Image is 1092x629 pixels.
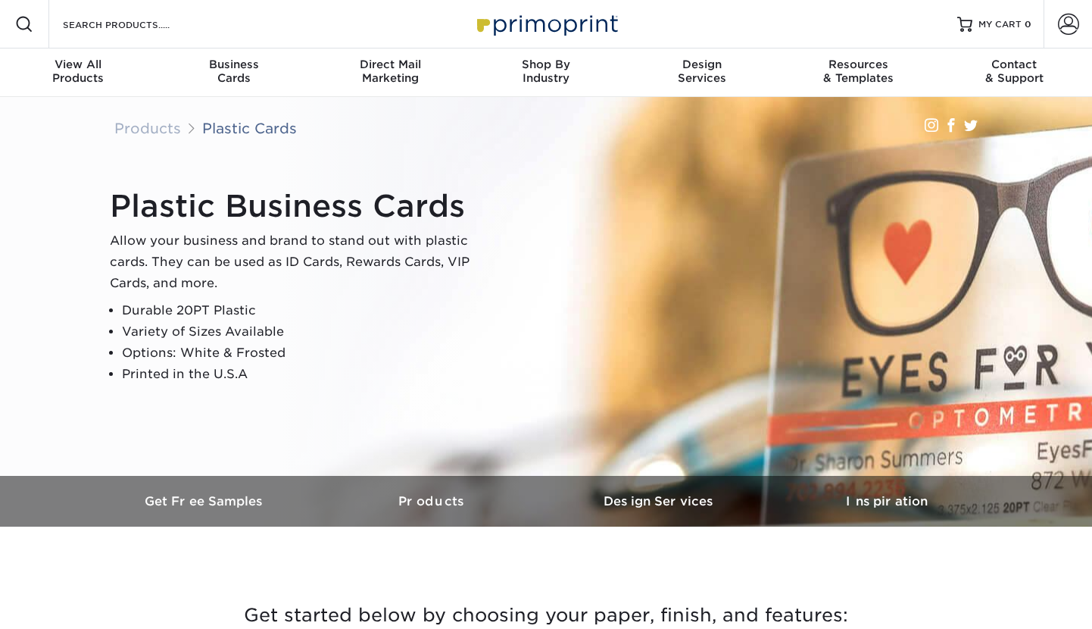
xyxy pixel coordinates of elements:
[110,188,488,224] h1: Plastic Business Cards
[978,18,1022,31] span: MY CART
[546,494,773,509] h3: Design Services
[936,58,1092,71] span: Contact
[156,49,312,97] a: BusinessCards
[92,494,319,509] h3: Get Free Samples
[470,8,622,40] img: Primoprint
[312,49,468,97] a: Direct MailMarketing
[319,476,546,527] a: Products
[468,49,624,97] a: Shop ByIndustry
[773,494,1000,509] h3: Inspiration
[122,364,488,385] li: Printed in the U.S.A
[936,49,1092,97] a: Contact& Support
[312,58,468,71] span: Direct Mail
[122,321,488,343] li: Variety of Sizes Available
[122,343,488,364] li: Options: White & Frosted
[624,49,780,97] a: DesignServices
[110,230,488,294] p: Allow your business and brand to stand out with plastic cards. They can be used as ID Cards, Rewa...
[122,300,488,321] li: Durable 20PT Plastic
[936,58,1092,85] div: & Support
[546,476,773,527] a: Design Services
[92,476,319,527] a: Get Free Samples
[773,476,1000,527] a: Inspiration
[624,58,780,71] span: Design
[468,58,624,71] span: Shop By
[468,58,624,85] div: Industry
[202,120,297,136] a: Plastic Cards
[780,58,936,71] span: Resources
[780,49,936,97] a: Resources& Templates
[156,58,312,85] div: Cards
[624,58,780,85] div: Services
[319,494,546,509] h3: Products
[780,58,936,85] div: & Templates
[114,120,181,136] a: Products
[61,15,209,33] input: SEARCH PRODUCTS.....
[1025,19,1031,30] span: 0
[312,58,468,85] div: Marketing
[156,58,312,71] span: Business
